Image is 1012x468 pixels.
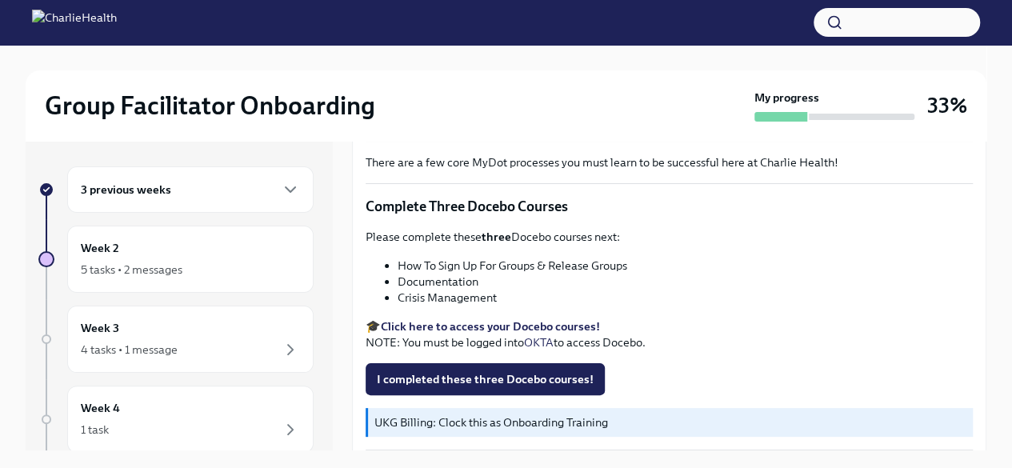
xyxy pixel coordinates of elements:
a: Week 25 tasks • 2 messages [38,226,314,293]
div: 3 previous weeks [67,166,314,213]
h2: Group Facilitator Onboarding [45,90,375,122]
a: Click here to access your Docebo courses! [381,319,600,334]
a: Week 34 tasks • 1 message [38,306,314,373]
p: Please complete these Docebo courses next: [366,229,973,245]
strong: My progress [754,90,819,106]
span: I completed these three Docebo courses! [377,371,594,387]
h6: Week 2 [81,239,119,257]
div: 5 tasks • 2 messages [81,262,182,278]
li: Crisis Management [398,290,973,306]
div: 4 tasks • 1 message [81,342,178,358]
h3: 33% [927,91,967,120]
h6: Week 3 [81,319,119,337]
li: How To Sign Up For Groups & Release Groups [398,258,973,274]
a: Week 41 task [38,386,314,453]
h6: Week 4 [81,399,120,417]
p: There are a few core MyDot processes you must learn to be successful here at Charlie Health! [366,154,973,170]
p: 🎓 NOTE: You must be logged into to access Docebo. [366,318,973,350]
div: 1 task [81,422,109,438]
strong: three [482,230,511,244]
li: Documentation [398,274,973,290]
button: I completed these three Docebo courses! [366,363,605,395]
img: CharlieHealth [32,10,117,35]
a: OKTA [524,335,554,350]
p: Complete Three Docebo Courses [366,197,973,216]
p: UKG Billing: Clock this as Onboarding Training [374,414,966,430]
h6: 3 previous weeks [81,181,171,198]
